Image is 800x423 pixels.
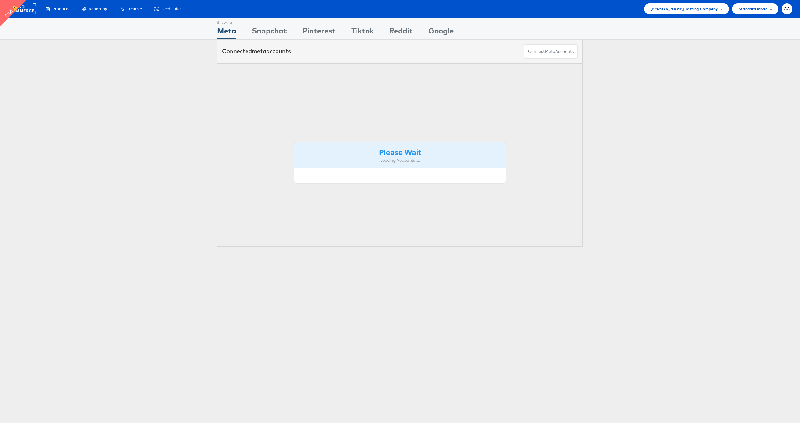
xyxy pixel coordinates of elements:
[52,6,69,12] span: Products
[252,25,287,39] div: Snapchat
[545,48,555,54] span: meta
[222,47,291,55] div: Connected accounts
[252,48,266,55] span: meta
[89,6,107,12] span: Reporting
[127,6,142,12] span: Creative
[428,25,454,39] div: Google
[379,147,421,157] strong: Please Wait
[351,25,374,39] div: Tiktok
[650,6,718,12] span: [PERSON_NAME] Testing Company
[299,157,501,163] div: Loading Accounts ....
[302,25,336,39] div: Pinterest
[738,6,767,12] span: Standard Mode
[161,6,181,12] span: Feed Suite
[784,7,790,11] span: CC
[217,25,236,39] div: Meta
[389,25,413,39] div: Reddit
[524,44,578,59] button: ConnectmetaAccounts
[217,18,236,25] div: Showing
